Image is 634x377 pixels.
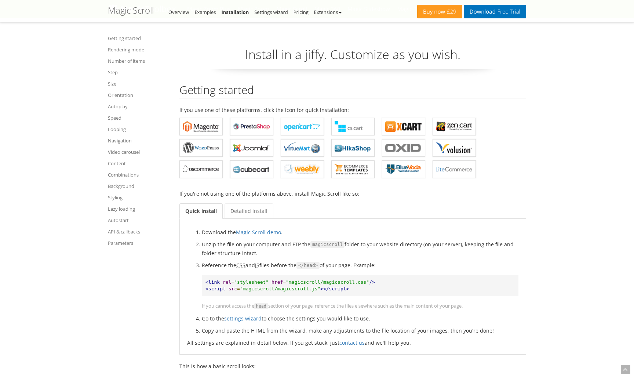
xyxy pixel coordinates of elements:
p: This is how a basic scroll looks: [179,362,526,370]
b: Magic Scroll for Zen Cart [436,121,473,132]
a: Number of items [108,57,170,65]
a: Content [108,159,170,168]
span: £29 [445,9,456,15]
a: Magic Scroll for HikaShop [331,139,375,157]
span: = [237,286,240,291]
b: Magic Scroll for LiteCommerce [436,164,473,175]
b: Magic Scroll for Volusion [436,142,473,153]
a: Extensions [314,9,342,15]
acronym: Cascading Style Sheet [236,262,245,269]
b: Magic Scroll for HikaShop [335,142,371,153]
a: settings wizard [224,315,262,322]
a: Autoplay [108,102,170,111]
p: If you use one of these platforms, click the icon for quick installation: [179,106,526,114]
a: Magic Scroll for osCommerce [179,160,223,178]
li: Unzip the file on your computer and FTP the folder to your website directory (on your server), ke... [202,240,518,257]
code: </head> [296,262,320,269]
code: magicscroll [310,241,345,248]
a: Magic Scroll for OpenCart [281,118,324,135]
a: Magic Scroll for LiteCommerce [433,160,476,178]
h2: Getting started [179,84,526,98]
b: Magic Scroll for X-Cart [385,121,422,132]
b: Magic Scroll for PrestaShop [233,121,270,132]
span: "stylesheet" [234,279,269,285]
a: Navigation [108,136,170,145]
span: /> [369,279,375,285]
b: Magic Scroll for osCommerce [183,164,219,175]
p: Reference the and files before the of your page. Example: [202,261,518,270]
a: Magic Scroll for OXID [382,139,425,157]
li: Go to the to choose the settings you would like to use. [202,314,518,323]
p: If you cannot access the section of your page, reference the files elsewhere such as the main con... [202,302,518,311]
a: Magic Scroll for VirtueMart [281,139,324,157]
a: Magic Scroll for BlueVoda [382,160,425,178]
a: Magic Scroll for Zen Cart [433,118,476,135]
a: Magic Scroll for Joomla [230,139,273,157]
span: <link [205,279,220,285]
b: Magic Scroll for CubeCart [233,164,270,175]
a: Examples [194,9,216,15]
b: Magic Scroll for BlueVoda [385,164,422,175]
span: src [229,286,237,291]
a: Autostart [108,216,170,225]
a: Getting started [108,34,170,43]
a: API & callbacks [108,227,170,236]
a: Quick install [179,203,223,219]
a: DownloadFree Trial [464,5,526,18]
b: Magic Scroll for OXID [385,142,422,153]
a: Video carousel [108,148,170,156]
b: Magic Scroll for Magento [183,121,219,132]
b: Magic Scroll for WordPress [183,142,219,153]
span: ></script> [320,286,349,291]
p: If you're not using one of the platforms above, install Magic Scroll like so: [179,189,526,198]
span: href [272,279,283,285]
a: Lazy loading [108,204,170,213]
code: head [254,303,268,309]
span: = [231,279,234,285]
b: Magic Scroll for VirtueMart [284,142,321,153]
li: Download the . [202,228,518,236]
a: Buy now£29 [417,5,462,18]
span: "magicscroll/magicscroll.css" [286,279,369,285]
a: Styling [108,193,170,202]
a: Magic Scroll for Magento [179,118,223,135]
acronym: JavaScript [255,262,259,269]
a: Magic Scroll demo [236,229,281,236]
a: Settings wizard [254,9,288,15]
b: Magic Scroll for ecommerce Templates [335,164,371,175]
li: Copy and paste the HTML from the wizard, make any adjustments to the file location of your images... [202,326,518,335]
a: Magic Scroll for CubeCart [230,160,273,178]
a: Step [108,68,170,77]
a: Background [108,182,170,191]
p: Install in a jiffy. Customize as you wish. [179,46,526,69]
p: All settings are explained in detail below. If you get stuck, just and we'll help you. [187,338,518,347]
a: Combinations [108,170,170,179]
a: Rendering mode [108,45,170,54]
span: Free Trial [496,9,520,15]
a: Magic Scroll for X-Cart [382,118,425,135]
b: Magic Scroll for Weebly [284,164,321,175]
span: rel [223,279,231,285]
a: Pricing [294,9,309,15]
b: Magic Scroll for OpenCart [284,121,321,132]
a: Magic Scroll for Volusion [433,139,476,157]
a: Magic Scroll for WordPress [179,139,223,157]
a: Speed [108,113,170,122]
a: contact us [339,339,365,346]
a: Installation [221,9,249,15]
span: "magicscroll/magicscroll.js" [240,286,320,291]
a: Magic Scroll for Weebly [281,160,324,178]
b: Magic Scroll for CS-Cart [335,121,371,132]
a: Orientation [108,91,170,99]
a: Detailed install [225,203,273,219]
b: Magic Scroll for Joomla [233,142,270,153]
a: Magic Scroll for CS-Cart [331,118,375,135]
a: Magic Scroll for ecommerce Templates [331,160,375,178]
span: = [283,279,286,285]
a: Overview [168,9,189,15]
h1: Magic Scroll [108,6,154,15]
a: Looping [108,125,170,134]
a: Size [108,79,170,88]
a: Parameters [108,239,170,247]
span: <script [205,286,226,291]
